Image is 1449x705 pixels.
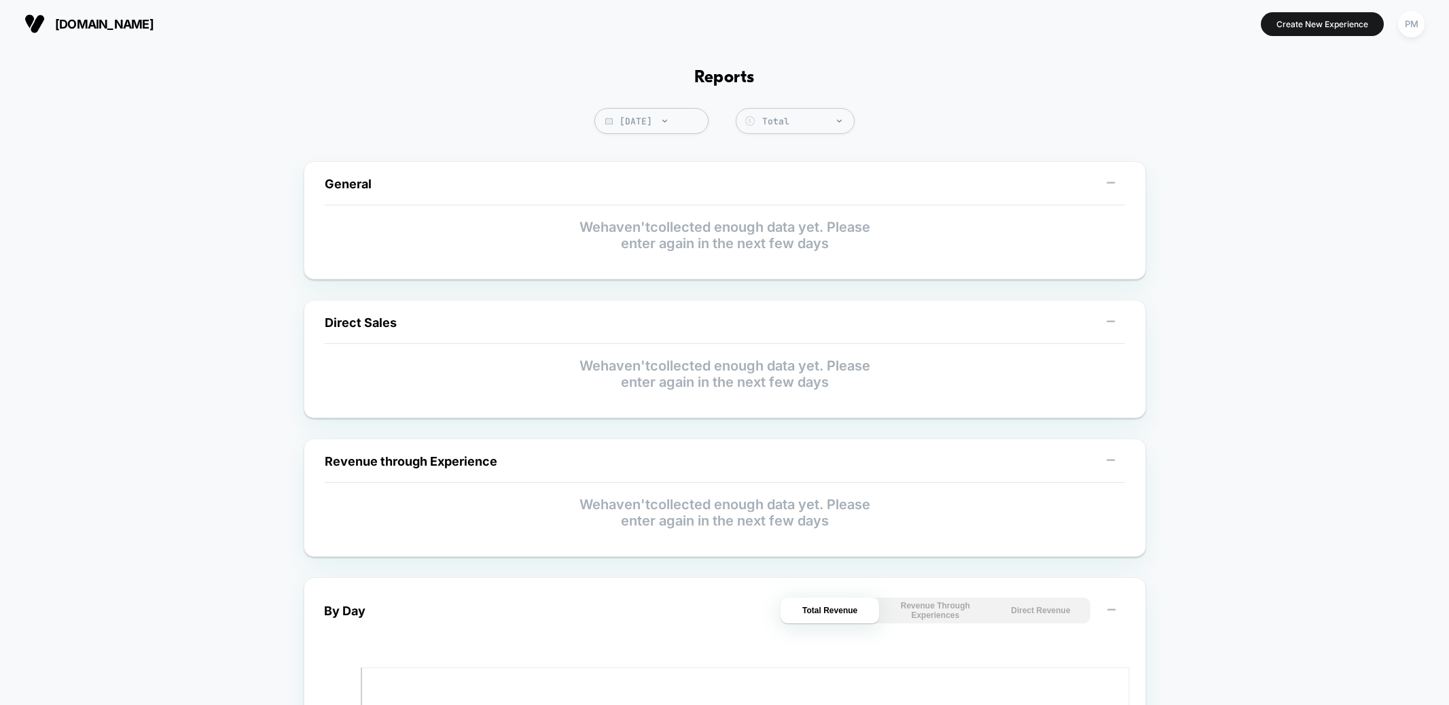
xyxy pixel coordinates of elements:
button: PM [1394,10,1429,38]
button: [DOMAIN_NAME] [20,13,158,35]
button: Create New Experience [1261,12,1384,36]
img: end [837,120,842,122]
span: Revenue through Experience [325,454,497,468]
h1: Reports [694,68,754,88]
div: By Day [324,604,365,618]
button: Total Revenue [781,598,879,623]
div: Total [762,116,847,127]
button: Revenue Through Experiences [886,598,984,623]
p: We haven't collected enough data yet. Please enter again in the next few days [325,219,1125,252]
img: Visually logo [24,14,45,34]
p: We haven't collected enough data yet. Please enter again in the next few days [325,496,1125,529]
div: PM [1398,11,1425,37]
tspan: $ [748,118,751,124]
button: Direct Revenue [991,598,1090,623]
img: calendar [605,118,613,124]
span: General [325,177,372,191]
img: end [662,120,667,122]
span: [DOMAIN_NAME] [55,17,154,31]
span: [DATE] [594,108,709,134]
span: Direct Sales [325,315,397,330]
p: We haven't collected enough data yet. Please enter again in the next few days [325,358,1125,390]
